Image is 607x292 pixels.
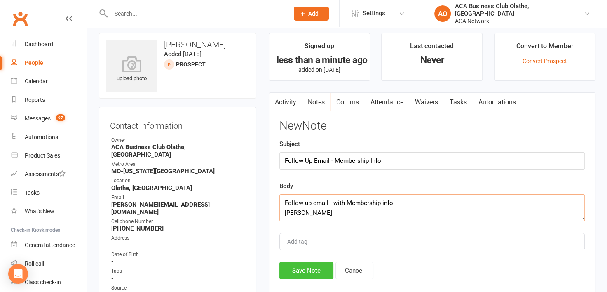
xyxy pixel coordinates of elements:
[110,118,245,130] h3: Contact information
[11,91,87,109] a: Reports
[444,93,473,112] a: Tasks
[111,275,245,282] strong: -
[25,152,60,159] div: Product Sales
[363,4,385,23] span: Settings
[111,184,245,192] strong: Olathe, [GEOGRAPHIC_DATA]
[111,241,245,249] strong: -
[25,279,61,285] div: Class check-in
[277,56,362,64] div: less than a minute ago
[164,50,202,58] time: Added [DATE]
[11,54,87,72] a: People
[389,56,475,64] div: Never
[523,58,567,64] a: Convert Prospect
[25,41,53,47] div: Dashboard
[11,165,87,184] a: Assessments
[25,78,48,85] div: Calendar
[111,258,245,265] strong: -
[455,2,584,17] div: ACA Business Club Olathe, [GEOGRAPHIC_DATA]
[11,109,87,128] a: Messages 97
[516,41,574,56] div: Convert to Member
[56,114,65,121] span: 97
[269,93,302,112] a: Activity
[277,66,362,73] p: added on [DATE]
[279,194,585,221] textarea: Follow up email - with Membership info [PERSON_NAME]
[279,262,333,279] button: Save Note
[25,260,44,267] div: Roll call
[25,115,51,122] div: Messages
[111,167,245,175] strong: MO-[US_STATE][GEOGRAPHIC_DATA]
[111,137,245,144] div: Owner
[11,72,87,91] a: Calendar
[25,134,58,140] div: Automations
[11,128,87,146] a: Automations
[279,181,293,191] label: Body
[106,56,157,83] div: upload photo
[25,189,40,196] div: Tasks
[11,146,87,165] a: Product Sales
[108,8,283,19] input: Search...
[279,120,585,132] h3: New Note
[11,202,87,221] a: What's New
[111,267,245,275] div: Tags
[294,7,329,21] button: Add
[279,152,585,170] input: optional
[11,273,87,292] a: Class kiosk mode
[455,17,584,25] div: ACA Network
[473,93,522,112] a: Automations
[308,10,319,17] span: Add
[434,5,451,22] div: AO
[111,234,245,242] div: Address
[111,284,245,292] div: Source
[106,40,249,49] h3: [PERSON_NAME]
[11,184,87,202] a: Tasks
[25,242,75,248] div: General attendance
[410,41,454,56] div: Last contacted
[8,264,28,284] div: Open Intercom Messenger
[365,93,409,112] a: Attendance
[11,236,87,254] a: General attendance kiosk mode
[111,177,245,185] div: Location
[111,225,245,232] strong: [PHONE_NUMBER]
[111,160,245,168] div: Metro Area
[11,35,87,54] a: Dashboard
[111,201,245,216] strong: [PERSON_NAME][EMAIL_ADDRESS][DOMAIN_NAME]
[302,93,330,112] a: Notes
[111,144,245,158] strong: ACA Business Club Olathe, [GEOGRAPHIC_DATA]
[409,93,444,112] a: Waivers
[305,41,334,56] div: Signed up
[111,218,245,226] div: Cellphone Number
[279,139,300,149] label: Subject
[286,237,315,247] input: Add tag
[10,8,30,29] a: Clubworx
[335,262,373,279] button: Cancel
[111,194,245,202] div: Email
[25,171,66,177] div: Assessments
[25,208,54,214] div: What's New
[11,254,87,273] a: Roll call
[25,59,43,66] div: People
[25,97,45,103] div: Reports
[111,251,245,259] div: Date of Birth
[330,93,365,112] a: Comms
[176,61,206,68] snap: prospect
